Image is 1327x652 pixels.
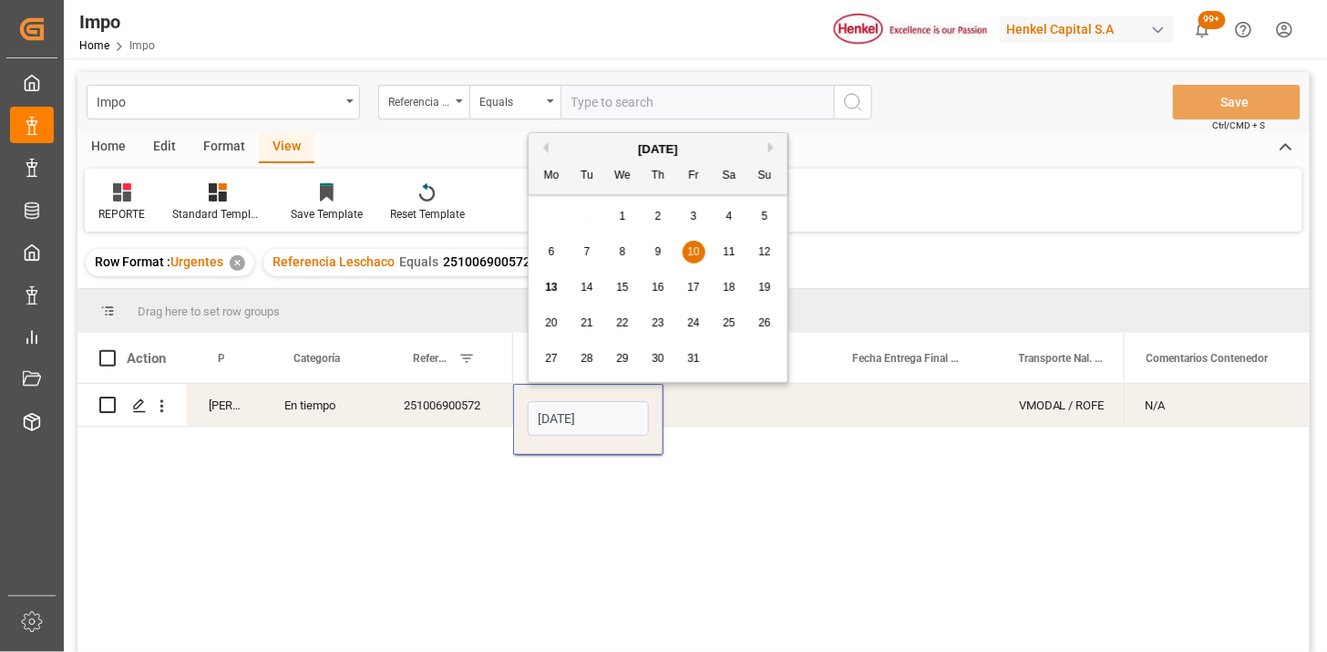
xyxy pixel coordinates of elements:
[1000,12,1182,47] button: Henkel Capital S.A
[1147,352,1269,365] span: Comentarios Contenedor
[127,350,166,367] div: Action
[683,312,705,335] div: Choose Friday, October 24th, 2025
[549,245,555,258] span: 6
[612,312,634,335] div: Choose Wednesday, October 22nd, 2025
[581,281,592,294] span: 14
[79,39,109,52] a: Home
[718,312,741,335] div: Choose Saturday, October 25th, 2025
[479,89,541,110] div: Equals
[1019,352,1106,365] span: Transporte Nal. (Nombre#Caja)
[683,241,705,264] div: Choose Friday, October 10th, 2025
[576,347,599,370] div: Choose Tuesday, October 28th, 2025
[687,316,699,329] span: 24
[540,241,563,264] div: Choose Monday, October 6th, 2025
[647,312,670,335] div: Choose Thursday, October 23rd, 2025
[218,352,224,365] span: Persona responsable de seguimiento
[723,316,735,329] span: 25
[683,165,705,188] div: Fr
[273,254,395,269] span: Referencia Leschaco
[1182,9,1223,50] button: show 101 new notifications
[98,206,145,223] div: REPORTE
[138,305,280,318] span: Drag here to set row groups
[469,85,561,119] button: open menu
[79,8,155,36] div: Impo
[1124,384,1310,427] div: Press SPACE to select this row.
[683,205,705,228] div: Choose Friday, October 3rd, 2025
[540,347,563,370] div: Choose Monday, October 27th, 2025
[612,241,634,264] div: Choose Wednesday, October 8th, 2025
[723,281,735,294] span: 18
[545,281,557,294] span: 13
[612,347,634,370] div: Choose Wednesday, October 29th, 2025
[388,89,450,110] div: Referencia Leschaco
[647,205,670,228] div: Choose Thursday, October 2nd, 2025
[529,140,787,159] div: [DATE]
[87,85,360,119] button: open menu
[718,165,741,188] div: Sa
[262,384,382,426] div: En tiempo
[581,352,592,365] span: 28
[77,132,139,163] div: Home
[545,316,557,329] span: 20
[647,347,670,370] div: Choose Thursday, October 30th, 2025
[612,205,634,228] div: Choose Wednesday, October 1st, 2025
[190,132,259,163] div: Format
[754,205,777,228] div: Choose Sunday, October 5th, 2025
[77,384,513,427] div: Press SPACE to select this row.
[652,352,663,365] span: 30
[581,316,592,329] span: 21
[413,352,451,365] span: Referencia Leschaco
[538,142,549,153] button: Previous Month
[1223,9,1264,50] button: Help Center
[561,85,834,119] input: Type to search
[620,210,626,223] span: 1
[754,165,777,188] div: Su
[687,352,699,365] span: 31
[382,384,513,426] div: 251006900572
[540,165,563,188] div: Mo
[95,254,170,269] span: Row Format :
[291,206,363,223] div: Save Template
[834,85,872,119] button: search button
[230,255,245,271] div: ✕
[652,281,663,294] span: 16
[170,254,223,269] span: Urgentes
[1198,11,1226,29] span: 99+
[718,276,741,299] div: Choose Saturday, October 18th, 2025
[616,316,628,329] span: 22
[443,254,530,269] span: 251006900572
[1124,384,1310,426] div: N/A
[616,352,628,365] span: 29
[758,245,770,258] span: 12
[1173,85,1301,119] button: Save
[612,165,634,188] div: We
[97,89,340,112] div: Impo
[378,85,469,119] button: open menu
[683,276,705,299] div: Choose Friday, October 17th, 2025
[584,245,591,258] span: 7
[723,245,735,258] span: 11
[683,347,705,370] div: Choose Friday, October 31st, 2025
[390,206,465,223] div: Reset Template
[997,384,1144,426] div: VMODAL / ROFE
[655,210,662,223] span: 2
[576,312,599,335] div: Choose Tuesday, October 21st, 2025
[691,210,697,223] span: 3
[545,352,557,365] span: 27
[726,210,733,223] span: 4
[540,276,563,299] div: Choose Monday, October 13th, 2025
[647,165,670,188] div: Th
[754,241,777,264] div: Choose Sunday, October 12th, 2025
[647,241,670,264] div: Choose Thursday, October 9th, 2025
[293,352,340,365] span: Categoría
[758,281,770,294] span: 19
[647,276,670,299] div: Choose Thursday, October 16th, 2025
[758,316,770,329] span: 26
[754,276,777,299] div: Choose Sunday, October 19th, 2025
[540,312,563,335] div: Choose Monday, October 20th, 2025
[139,132,190,163] div: Edit
[754,312,777,335] div: Choose Sunday, October 26th, 2025
[187,384,262,426] div: [PERSON_NAME]
[534,199,783,377] div: month 2025-10
[576,276,599,299] div: Choose Tuesday, October 14th, 2025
